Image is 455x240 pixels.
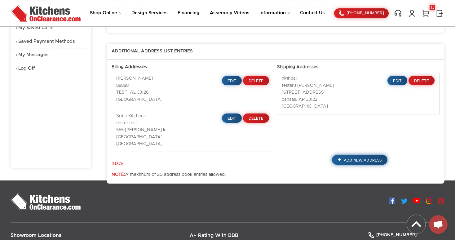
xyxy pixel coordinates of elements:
a: Add New Address [332,155,388,165]
span: [PHONE_NUMBER] [347,11,384,15]
h4: A+ Rating With BBB [190,232,355,239]
p: highball tester3 [PERSON_NAME] [STREET_ADDRESS] cansas, AR 33122 [GEOGRAPHIC_DATA] [282,76,354,109]
a: 13 [421,9,431,17]
img: Back to top [407,215,426,233]
a: Shop Online [90,11,121,15]
a: Contact Us [300,11,325,15]
h4: Showroom Locations [11,232,176,239]
a: Delete [243,113,269,123]
a: My Messages [11,48,91,62]
span: Add New Address [344,158,382,162]
a: Edit [222,113,242,123]
span: Delete [249,117,263,120]
a: Back [112,161,124,167]
a: Delete [409,76,435,85]
div: A maximum of 20 address book entries allowed. [107,44,444,184]
p: Sobe Kitchens tester test 555 [PERSON_NAME] ln [GEOGRAPHIC_DATA] [GEOGRAPHIC_DATA] [116,113,188,147]
span: Delete [249,79,263,83]
img: Facebook [389,198,395,204]
div: 13 [430,5,435,10]
a: [PHONE_NUMBER] [369,233,417,237]
span: [PHONE_NUMBER] [376,233,417,237]
b: NOTE: [112,172,125,177]
span: Edit [227,79,236,83]
a: Information [259,11,290,15]
a: Open chat [429,215,448,234]
a: Assembly Videos [210,11,250,15]
div: Additional Address List Entries [107,49,444,60]
p: [PERSON_NAME] 88888 TEST, AL 33126 [GEOGRAPHIC_DATA] [116,76,188,102]
a: Saved Payment Methods [11,35,91,48]
img: Youtube [413,198,420,203]
strong: Shipping Addresses [277,65,318,69]
span: Delete [414,79,429,83]
a: Design Services [131,11,168,15]
span: Edit [227,117,236,120]
a: [PHONE_NUMBER] [334,8,389,18]
a: Log Off [11,62,91,75]
span: Edit [393,79,402,83]
a: Financing [178,11,200,15]
img: Kitchens On Clearance [11,5,81,22]
a: My Saved Carts [11,21,91,35]
a: Edit [387,76,407,85]
a: Edit [222,76,242,85]
a: Delete [243,76,269,85]
strong: Billing Addresses [112,65,147,69]
img: Kitchens On Clearance [11,193,81,210]
img: Instagram [426,198,432,204]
